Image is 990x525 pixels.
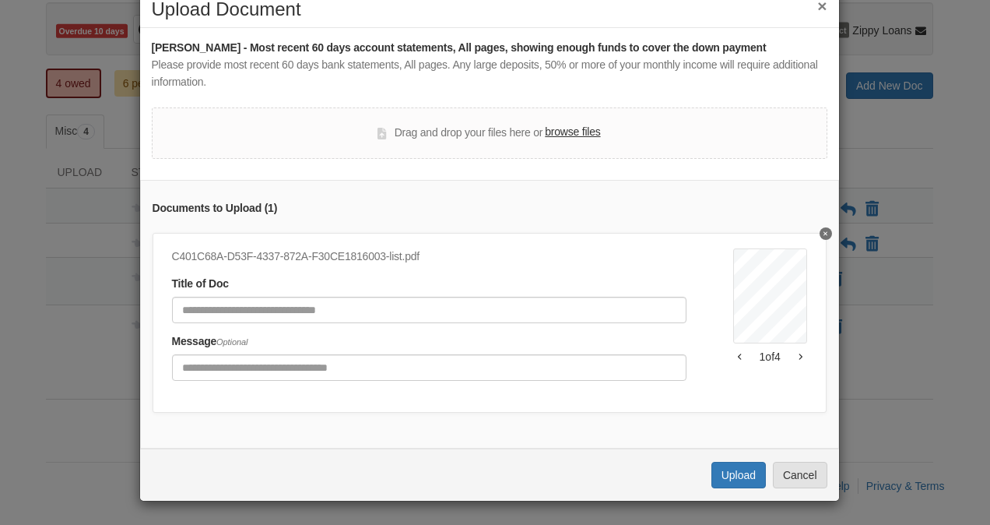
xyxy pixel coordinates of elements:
div: C401C68A-D53F-4337-872A-F30CE1816003-list.pdf [172,248,686,266]
button: Cancel [773,462,827,488]
label: Message [172,333,248,351]
label: Title of Doc [172,276,229,293]
div: [PERSON_NAME] - Most recent 60 days account statements, All pages, showing enough funds to cover ... [152,40,827,57]
input: Document Title [172,297,686,323]
div: Please provide most recent 60 days bank statements, All pages. Any large deposits, 50% or more of... [152,57,827,91]
div: Documents to Upload ( 1 ) [153,200,827,217]
div: 1 of 4 [733,349,807,365]
button: Delete undefined [820,227,832,240]
label: browse files [545,124,600,141]
span: Optional [216,337,247,347]
input: Include any comments on this document [172,354,686,381]
button: Upload [711,462,766,488]
div: Drag and drop your files here or [377,124,600,143]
